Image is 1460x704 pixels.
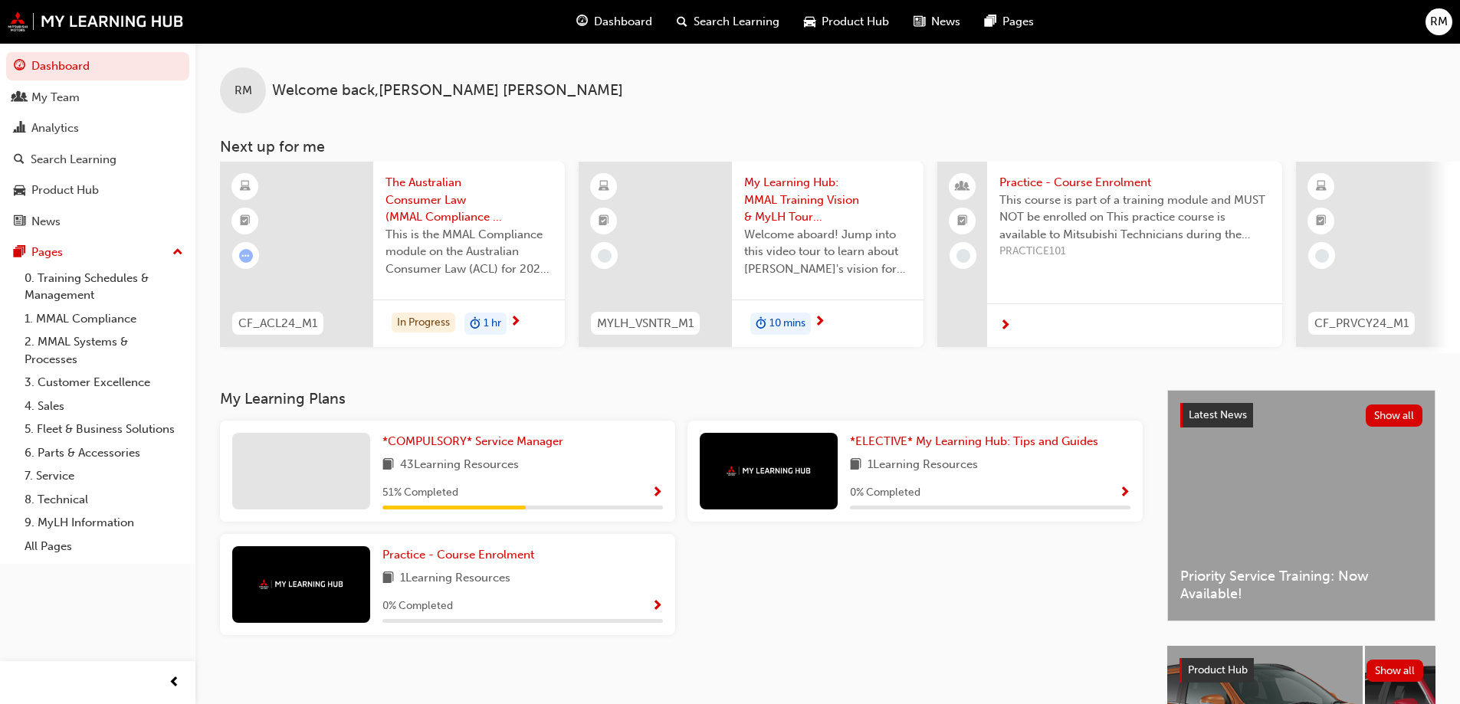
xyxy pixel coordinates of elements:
[18,395,189,418] a: 4. Sales
[999,174,1270,192] span: Practice - Course Enrolment
[14,91,25,105] span: people-icon
[850,456,861,475] span: book-icon
[576,12,588,31] span: guage-icon
[14,122,25,136] span: chart-icon
[18,464,189,488] a: 7. Service
[6,176,189,205] a: Product Hub
[931,13,960,31] span: News
[599,211,609,231] span: booktick-icon
[392,313,455,333] div: In Progress
[31,89,80,106] div: My Team
[31,151,116,169] div: Search Learning
[172,243,183,263] span: up-icon
[1366,404,1423,427] button: Show all
[382,569,394,588] span: book-icon
[1189,408,1247,421] span: Latest News
[956,249,970,263] span: learningRecordVerb_NONE-icon
[14,153,25,167] span: search-icon
[382,484,458,502] span: 51 % Completed
[1002,13,1034,31] span: Pages
[382,546,540,564] a: Practice - Course Enrolment
[6,146,189,174] a: Search Learning
[651,597,663,616] button: Show Progress
[694,13,779,31] span: Search Learning
[1119,483,1130,503] button: Show Progress
[14,60,25,74] span: guage-icon
[914,12,925,31] span: news-icon
[18,267,189,307] a: 0. Training Schedules & Management
[1180,568,1422,602] span: Priority Service Training: Now Available!
[1316,177,1327,197] span: learningResourceType_ELEARNING-icon
[756,314,766,334] span: duration-icon
[651,483,663,503] button: Show Progress
[400,456,519,475] span: 43 Learning Resources
[386,226,553,278] span: This is the MMAL Compliance module on the Australian Consumer Law (ACL) for 2024. Complete this m...
[664,6,792,38] a: search-iconSearch Learning
[1426,8,1452,35] button: RM
[18,488,189,512] a: 8. Technical
[804,12,815,31] span: car-icon
[1314,315,1409,332] span: CF_PRVCY24_M1
[195,138,1460,156] h3: Next up for me
[510,316,521,329] span: next-icon
[259,579,343,589] img: mmal
[382,433,569,450] a: *COMPULSORY* Service Manager
[14,215,25,229] span: news-icon
[1180,403,1422,427] a: Latest NewsShow all
[937,162,1282,347] a: Practice - Course EnrolmentThis course is part of a training module and MUST NOT be enrolled on T...
[220,390,1143,408] h3: My Learning Plans
[792,6,901,38] a: car-iconProduct Hub
[220,162,565,347] a: CF_ACL24_M1The Australian Consumer Law (MMAL Compliance - 2024)This is the MMAL Compliance module...
[18,417,189,441] a: 5. Fleet & Business Solutions
[999,243,1270,260] span: PRACTICE101
[6,238,189,267] button: Pages
[18,330,189,371] a: 2. MMAL Systems & Processes
[8,11,184,31] img: mmal
[6,114,189,142] a: Analytics
[14,184,25,198] span: car-icon
[31,120,79,137] div: Analytics
[985,12,996,31] span: pages-icon
[598,249,612,263] span: learningRecordVerb_NONE-icon
[382,548,534,562] span: Practice - Course Enrolment
[1366,660,1424,682] button: Show all
[240,211,251,231] span: booktick-icon
[18,307,189,331] a: 1. MMAL Compliance
[579,162,924,347] a: MYLH_VSNTR_M1My Learning Hub: MMAL Training Vision & MyLH Tour (Elective)Welcome aboard! Jump int...
[240,177,251,197] span: learningResourceType_ELEARNING-icon
[470,314,481,334] span: duration-icon
[850,433,1104,450] a: *ELECTIVE* My Learning Hub: Tips and Guides
[1188,663,1248,676] span: Product Hub
[999,192,1270,244] span: This course is part of a training module and MUST NOT be enrolled on This practice course is avai...
[6,49,189,238] button: DashboardMy TeamAnalyticsSearch LearningProduct HubNews
[727,466,811,476] img: mmal
[382,434,563,448] span: *COMPULSORY* Service Manager
[6,83,189,112] a: My Team
[564,6,664,38] a: guage-iconDashboard
[597,315,694,332] span: MYLH_VSNTR_M1
[18,511,189,535] a: 9. MyLH Information
[382,598,453,615] span: 0 % Completed
[1315,249,1329,263] span: learningRecordVerb_NONE-icon
[238,315,317,332] span: CF_ACL24_M1
[382,456,394,475] span: book-icon
[651,486,663,500] span: Show Progress
[272,82,623,100] span: Welcome back , [PERSON_NAME] [PERSON_NAME]
[31,244,63,261] div: Pages
[1316,211,1327,231] span: booktick-icon
[973,6,1046,38] a: pages-iconPages
[1167,390,1435,621] a: Latest NewsShow allPriority Service Training: Now Available!
[484,315,501,332] span: 1 hr
[169,673,180,693] span: prev-icon
[400,569,510,588] span: 1 Learning Resources
[14,246,25,260] span: pages-icon
[814,316,825,329] span: next-icon
[31,213,61,231] div: News
[868,456,978,475] span: 1 Learning Resources
[239,249,253,263] span: learningRecordVerb_ATTEMPT-icon
[957,211,968,231] span: booktick-icon
[999,319,1011,333] span: next-icon
[386,174,553,226] span: The Australian Consumer Law (MMAL Compliance - 2024)
[594,13,652,31] span: Dashboard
